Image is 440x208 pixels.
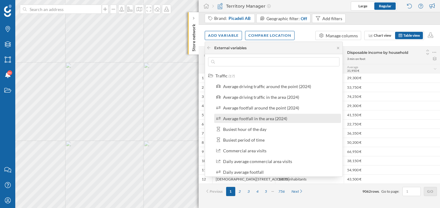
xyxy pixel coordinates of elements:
div: Manage columns [326,32,358,39]
div: 22,750 € [344,119,440,128]
input: 1 [404,188,419,195]
div: Commercial area visits [223,148,266,153]
span: Chart view [374,33,391,38]
span: Disposable income by household [347,50,408,55]
div: 11 [202,168,206,173]
div: 54,900 € [344,165,440,174]
img: Geoblink Logo [4,5,12,17]
div: Busiest hour of the day [223,127,266,132]
span: Regular [379,4,391,8]
div: 29,300 € [344,73,440,83]
div: 74,250 € [344,92,440,101]
span: Support [13,4,35,10]
div: 3 min on foot [347,57,365,61]
div: External variables [214,45,247,51]
div: Add filters [322,15,342,22]
div: Off [301,15,307,22]
p: Store network [191,21,197,51]
span: 9062 [362,189,371,194]
span: 31,950 € [347,69,359,72]
div: [DEMOGRAPHIC_DATA][STREET_ADDRESS] [212,174,275,184]
span: (17) [229,74,235,78]
span: ​Picadeli AB​ [229,15,251,21]
div: Traffic [215,73,228,78]
div: 10 [202,158,206,163]
span: Go to page: [381,189,399,194]
span: rows [371,189,379,194]
div: Daily average footfall [223,169,264,175]
div: Average footfall in the area (2024) [223,116,287,121]
span: Table view [403,33,420,38]
div: 41,550 € [344,110,440,119]
div: 6 [202,122,204,127]
div: 3 [202,94,204,99]
div: 12 [202,177,206,182]
span: # [202,53,209,58]
div: 9 [202,149,204,154]
span: 9+ [8,70,12,76]
div: Brand: [214,15,251,21]
div: 7 [202,131,204,136]
div: Average driving traffic in the area (2024) [223,95,299,100]
div: 1 [202,76,204,80]
div: 38,150 € [344,156,440,165]
div: 2 [202,85,204,90]
div: Territory Manager [212,3,271,9]
div: 53,750 € [344,83,440,92]
span: . [379,189,380,194]
div: 4 [202,103,204,108]
div: 5 [202,113,204,117]
div: Busiest period of time [223,137,265,143]
div: Average driving traffic around the point (2024) [223,84,311,89]
div: 8 [202,140,204,145]
div: 1,870 inhabitants [275,174,344,184]
div: 50,200 € [344,138,440,147]
img: territory-manager.svg [217,3,223,9]
div: 36,350 € [344,128,440,138]
div: 29,300 € [344,101,440,110]
span: Geographic filter: [266,16,300,21]
div: 66,950 € [344,147,440,156]
div: Average footfall around the point (2024) [223,105,299,110]
span: Large [358,4,367,8]
span: Average [347,65,358,69]
div: Daily average commercial area visits [223,159,292,164]
div: 43,500 € [344,174,440,184]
